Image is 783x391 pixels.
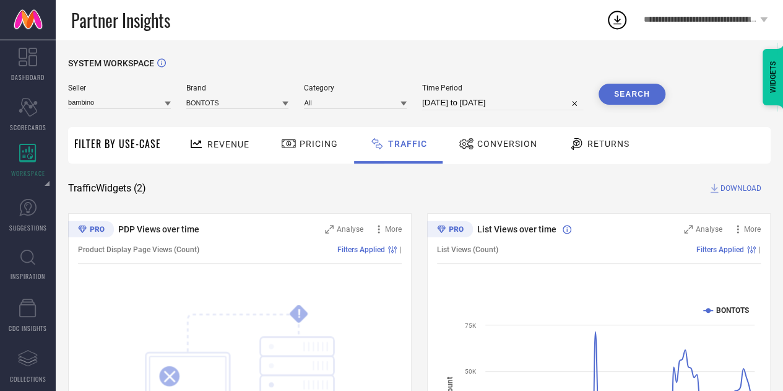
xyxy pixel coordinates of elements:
span: SYSTEM WORKSPACE [68,58,154,68]
span: CDC INSIGHTS [9,323,47,333]
span: Traffic [388,139,427,149]
span: PDP Views over time [118,224,199,234]
span: Product Display Page Views (Count) [78,245,199,254]
span: | [759,245,761,254]
span: More [744,225,761,234]
span: List Views (Count) [437,245,498,254]
div: Premium [68,221,114,240]
span: Revenue [207,139,249,149]
span: INSPIRATION [11,271,45,281]
span: Brand [186,84,289,92]
span: | [400,245,402,254]
span: Filters Applied [696,245,744,254]
text: 50K [465,368,477,375]
div: Premium [427,221,473,240]
span: SCORECARDS [10,123,46,132]
span: Category [304,84,407,92]
text: BONTOTS [716,306,749,315]
span: Returns [587,139,629,149]
span: Partner Insights [71,7,170,33]
span: Traffic Widgets ( 2 ) [68,182,146,195]
span: Filters Applied [337,245,385,254]
span: SUGGESTIONS [9,223,47,232]
span: Seller [68,84,171,92]
span: DOWNLOAD [720,182,761,195]
div: Open download list [606,9,628,31]
span: List Views over time [477,224,556,234]
tspan: ! [297,307,300,321]
svg: Zoom [684,225,693,234]
button: Search [599,84,665,105]
span: Analyse [696,225,722,234]
span: More [385,225,402,234]
svg: Zoom [325,225,334,234]
span: WORKSPACE [11,169,45,178]
span: Pricing [300,139,338,149]
span: Conversion [477,139,537,149]
span: Time Period [422,84,583,92]
span: Analyse [337,225,363,234]
span: COLLECTIONS [10,374,46,384]
span: DASHBOARD [11,72,45,82]
text: 75K [465,322,477,329]
input: Select time period [422,95,583,110]
span: Filter By Use-Case [74,136,161,151]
